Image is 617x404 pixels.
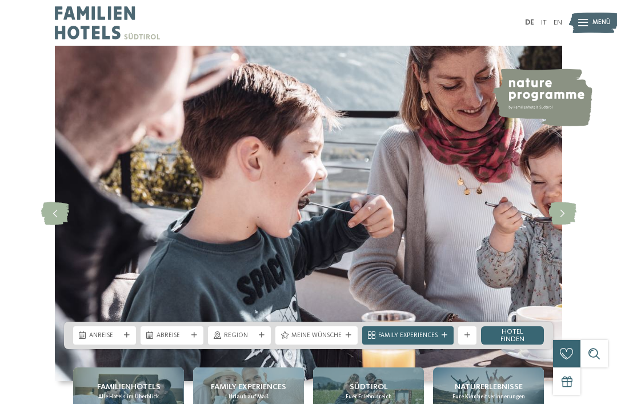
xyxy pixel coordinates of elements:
[554,19,562,26] a: EN
[350,381,388,393] span: Südtirol
[157,331,187,341] span: Abreise
[98,393,159,401] span: Alle Hotels im Überblick
[55,46,562,381] img: Familienhotels Südtirol: The happy family places
[229,393,269,401] span: Urlaub auf Maß
[89,331,120,341] span: Anreise
[224,331,255,341] span: Region
[378,331,438,341] span: Family Experiences
[346,393,392,401] span: Euer Erlebnisreich
[455,381,523,393] span: Naturerlebnisse
[97,381,161,393] span: Familienhotels
[211,381,286,393] span: Family Experiences
[481,326,544,345] a: Hotel finden
[291,331,342,341] span: Meine Wünsche
[492,69,592,126] img: nature programme by Familienhotels Südtirol
[525,19,534,26] a: DE
[452,393,525,401] span: Eure Kindheitserinnerungen
[592,18,611,27] span: Menü
[541,19,547,26] a: IT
